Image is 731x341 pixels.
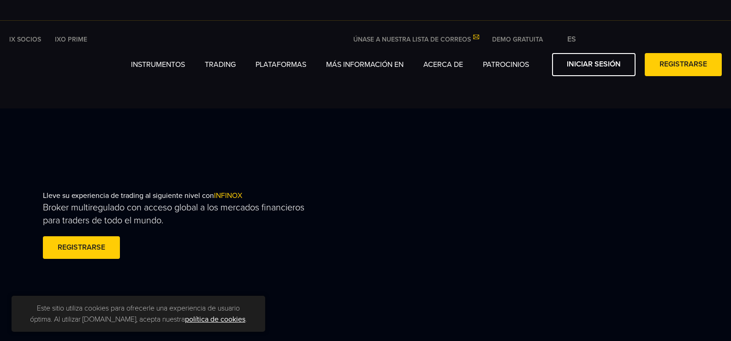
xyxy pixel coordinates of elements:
[483,59,529,70] a: Patrocinios
[205,30,244,99] a: TRADING
[185,315,245,324] a: política de cookies
[326,30,412,99] a: Más información en
[43,201,317,227] p: Broker multiregulado con acceso global a los mercados financieros para traders de todo el mundo.
[43,176,385,276] div: Lleve su experiencia de trading al siguiente nivel con
[14,298,20,305] img: yellow close icon
[256,30,315,99] a: PLATAFORMAS
[131,30,193,99] a: Instrumentos
[552,53,636,76] a: Iniciar sesión
[16,300,261,327] p: Este sitio utiliza cookies para ofrecerle una experiencia de usuario óptima. Al utilizar [DOMAIN_...
[43,236,120,259] a: Registrarse
[423,30,471,99] a: ACERCA DE
[214,191,242,200] span: INFINOX
[645,53,722,76] a: Registrarse
[9,30,103,99] a: INFINOX Logo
